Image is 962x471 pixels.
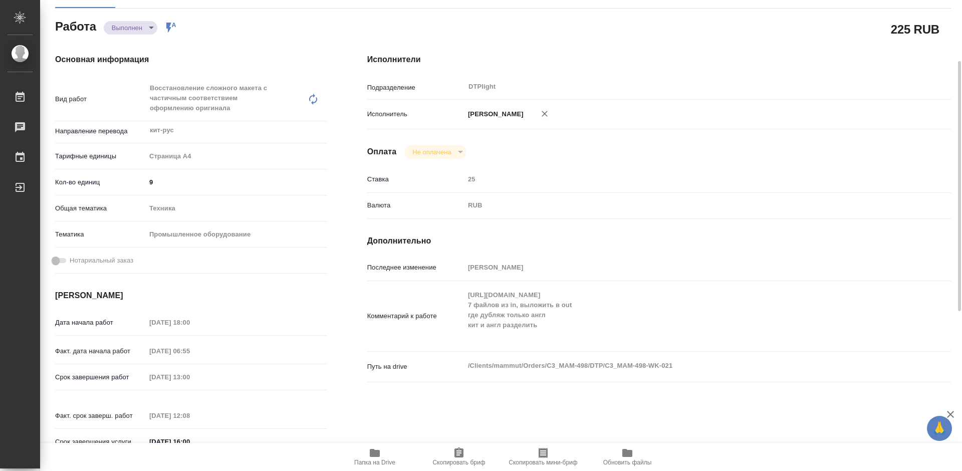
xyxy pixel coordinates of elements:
[146,200,327,217] div: Техника
[146,226,327,243] div: Промышленное оборудование
[404,145,466,159] div: Выполнен
[104,21,157,35] div: Выполнен
[55,437,146,447] p: Срок завершения услуги
[70,256,133,266] span: Нотариальный заказ
[931,418,948,439] span: 🙏
[55,372,146,382] p: Срок завершения работ
[367,263,464,273] p: Последнее изменение
[367,54,951,66] h4: Исполнители
[55,126,146,136] p: Направление перевода
[367,146,397,158] h4: Оплата
[464,197,902,214] div: RUB
[354,459,395,466] span: Папка на Drive
[55,346,146,356] p: Факт. дата начала работ
[367,83,464,93] p: Подразделение
[146,175,327,189] input: ✎ Введи что-нибудь
[55,318,146,328] p: Дата начала работ
[464,357,902,374] textarea: /Clients/mammut/Orders/C3_MAM-498/DTP/C3_MAM-498-WK-021
[367,174,464,184] p: Ставка
[55,17,96,35] h2: Работа
[367,362,464,372] p: Путь на drive
[55,290,327,302] h4: [PERSON_NAME]
[585,443,669,471] button: Обновить файлы
[55,411,146,421] p: Факт. срок заверш. работ
[891,21,939,38] h2: 225 RUB
[146,315,233,330] input: Пустое поле
[432,459,485,466] span: Скопировать бриф
[55,94,146,104] p: Вид работ
[409,148,454,156] button: Не оплачена
[146,344,233,358] input: Пустое поле
[417,443,501,471] button: Скопировать бриф
[367,200,464,210] p: Валюта
[509,459,577,466] span: Скопировать мини-бриф
[367,109,464,119] p: Исполнитель
[464,287,902,344] textarea: [URL][DOMAIN_NAME] 7 файлов из in, выложить в out где дубляж только англ кит и англ разделить
[55,203,146,213] p: Общая тематика
[367,235,951,247] h4: Дополнительно
[146,408,233,423] input: Пустое поле
[367,311,464,321] p: Комментарий к работе
[55,177,146,187] p: Кол-во единиц
[146,434,233,449] input: ✎ Введи что-нибудь
[146,148,327,165] div: Страница А4
[55,151,146,161] p: Тарифные единицы
[464,260,902,275] input: Пустое поле
[927,416,952,441] button: 🙏
[55,54,327,66] h4: Основная информация
[333,443,417,471] button: Папка на Drive
[464,172,902,186] input: Пустое поле
[603,459,652,466] span: Обновить файлы
[55,229,146,240] p: Тематика
[146,370,233,384] input: Пустое поле
[534,103,556,125] button: Удалить исполнителя
[501,443,585,471] button: Скопировать мини-бриф
[464,109,524,119] p: [PERSON_NAME]
[109,24,145,32] button: Выполнен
